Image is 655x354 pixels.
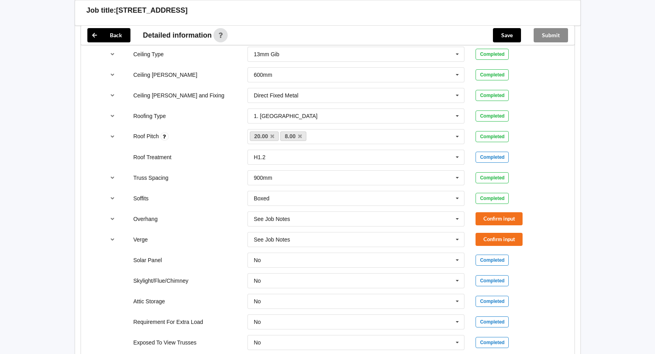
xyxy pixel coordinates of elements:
[476,152,509,163] div: Completed
[133,133,160,139] label: Roof Pitch
[133,319,203,325] label: Requirement For Extra Load
[133,92,224,99] label: Ceiling [PERSON_NAME] and Fixing
[87,6,116,15] h3: Job title:
[254,51,279,57] div: 13mm Gib
[105,232,120,247] button: reference-toggle
[476,110,509,122] div: Completed
[143,32,212,39] span: Detailed information
[133,113,166,119] label: Roofing Type
[133,72,197,78] label: Ceiling [PERSON_NAME]
[133,236,148,243] label: Verge
[133,195,149,202] label: Soffits
[133,216,157,222] label: Overhang
[254,257,261,263] div: No
[476,337,509,348] div: Completed
[476,233,523,246] button: Confirm input
[105,191,120,206] button: reference-toggle
[254,113,317,119] div: 1. [GEOGRAPHIC_DATA]
[254,216,290,222] div: See Job Notes
[254,72,272,78] div: 600mm
[476,193,509,204] div: Completed
[254,299,261,304] div: No
[476,172,509,183] div: Completed
[476,255,509,266] div: Completed
[133,154,172,160] label: Roof Treatment
[133,175,168,181] label: Truss Spacing
[105,212,120,226] button: reference-toggle
[280,131,306,141] a: 8.00
[133,278,188,284] label: Skylight/Flue/Chimney
[476,49,509,60] div: Completed
[105,47,120,61] button: reference-toggle
[105,171,120,185] button: reference-toggle
[105,88,120,103] button: reference-toggle
[133,51,164,57] label: Ceiling Type
[105,68,120,82] button: reference-toggle
[105,129,120,144] button: reference-toggle
[133,339,196,346] label: Exposed To View Trusses
[476,90,509,101] div: Completed
[254,93,298,98] div: Direct Fixed Metal
[133,298,165,305] label: Attic Storage
[254,196,270,201] div: Boxed
[254,154,266,160] div: H1.2
[116,6,188,15] h3: [STREET_ADDRESS]
[476,69,509,80] div: Completed
[254,340,261,345] div: No
[254,278,261,284] div: No
[87,28,130,42] button: Back
[476,316,509,327] div: Completed
[133,257,162,263] label: Solar Panel
[254,175,272,181] div: 900mm
[105,109,120,123] button: reference-toggle
[254,237,290,242] div: See Job Notes
[254,319,261,325] div: No
[476,275,509,286] div: Completed
[476,131,509,142] div: Completed
[476,296,509,307] div: Completed
[476,212,523,225] button: Confirm input
[493,28,521,42] button: Save
[250,131,279,141] a: 20.00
